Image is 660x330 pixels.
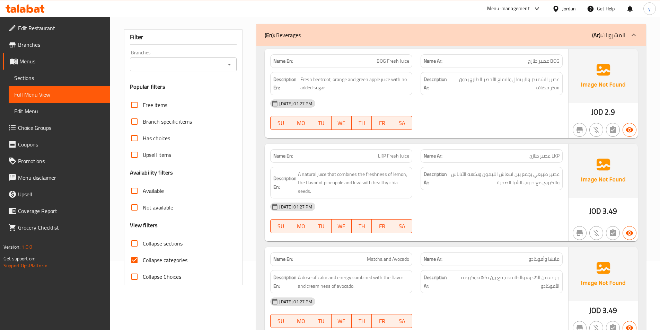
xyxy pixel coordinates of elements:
h3: View filters [130,221,158,229]
span: JOD [589,204,601,218]
strong: Description Ar: [424,273,451,290]
span: FR [375,316,389,326]
button: TU [311,219,331,233]
span: A natural juice that combines the freshness of lemon, the flavor of pineapple and kiwi with healt... [298,170,409,196]
span: JOD [591,105,603,119]
strong: Description Ar: [424,170,447,187]
button: TH [352,116,372,130]
span: WE [334,316,349,326]
button: Available [623,226,636,240]
a: Sections [9,70,110,86]
span: TU [314,316,328,326]
a: Edit Restaurant [3,20,110,36]
span: SU [273,221,288,231]
strong: Name En: [273,57,293,65]
p: Beverages [265,31,301,39]
h3: Availability filters [130,169,173,177]
a: Menu disclaimer [3,169,110,186]
button: MO [291,116,311,130]
span: Promotions [18,157,105,165]
strong: Name Ar: [424,256,442,263]
button: Not branch specific item [573,123,587,137]
span: 3.49 [602,304,617,317]
button: FR [372,219,392,233]
span: BOG Fresh Juice [377,57,409,65]
h3: Popular filters [130,83,237,91]
span: عصير طبيعي يجمع بين انتعاش الليمون ونكهة الأناناس والكيوي مع حبوب الشيا الصحية [448,170,560,187]
strong: Name En: [273,256,293,263]
p: المشروبات [592,31,625,39]
button: TH [352,314,372,328]
span: Upsell items [143,151,171,159]
a: Upsell [3,186,110,203]
span: SA [395,316,410,326]
span: Get support on: [3,254,35,263]
button: SA [392,219,412,233]
strong: Name Ar: [424,57,442,65]
span: Coupons [18,140,105,149]
strong: Name En: [273,152,293,160]
strong: Description En: [273,273,297,290]
img: Ae5nvW7+0k+MAAAAAElFTkSuQmCC [569,144,638,198]
span: SU [273,316,288,326]
button: Not has choices [606,226,620,240]
span: [DATE] 01:27 PM [276,204,315,210]
span: [DATE] 01:27 PM [276,298,315,305]
div: Jordan [562,5,576,12]
button: TU [311,116,331,130]
span: SA [395,221,410,231]
strong: Description En: [273,75,299,92]
span: FR [375,221,389,231]
span: Collapse sections [143,239,183,248]
b: (En): [265,30,275,40]
span: A dose of calm and energy combined with the flavor and creaminess of avocado. [298,273,409,290]
button: TU [311,314,331,328]
span: TH [354,221,369,231]
strong: Description Ar: [424,75,450,92]
a: Edit Menu [9,103,110,119]
span: Grocery Checklist [18,223,105,232]
span: BOG عصير طازج [528,57,560,65]
span: TU [314,221,328,231]
button: Purchased item [589,123,603,137]
span: Edit Restaurant [18,24,105,32]
span: TH [354,118,369,128]
img: Ae5nvW7+0k+MAAAAAElFTkSuQmCC [569,247,638,301]
button: SA [392,116,412,130]
span: ماتشا وأفوكادو [529,256,560,263]
button: MO [291,219,311,233]
span: عصير الشمندر والبرتقال والتفاح الأخضر الطازج بدون سكر مضاف [451,75,560,92]
button: FR [372,116,392,130]
button: Available [623,123,636,137]
a: Coupons [3,136,110,153]
span: TH [354,316,369,326]
button: Not has choices [606,123,620,137]
span: Not available [143,203,173,212]
span: SA [395,118,410,128]
a: Grocery Checklist [3,219,110,236]
span: TU [314,118,328,128]
span: [DATE] 01:27 PM [276,100,315,107]
a: Coverage Report [3,203,110,219]
button: SU [270,219,291,233]
span: FR [375,118,389,128]
span: SU [273,118,288,128]
span: JOD [589,304,601,317]
span: Available [143,187,164,195]
span: Choice Groups [18,124,105,132]
span: y [648,5,651,12]
span: جرعة من الهدوء والطاقة تجمع بين نكهة وكريمة الأفوكادو [452,273,560,290]
span: Collapse categories [143,256,187,264]
span: MO [294,316,308,326]
span: 1.0.0 [21,242,32,251]
a: Branches [3,36,110,53]
button: MO [291,314,311,328]
span: Collapse Choices [143,273,181,281]
span: Has choices [143,134,170,142]
a: Menus [3,53,110,70]
span: Full Menu View [14,90,105,99]
button: SA [392,314,412,328]
span: WE [334,118,349,128]
span: Menus [19,57,105,65]
span: Branch specific items [143,117,192,126]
